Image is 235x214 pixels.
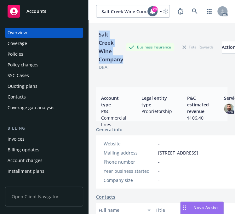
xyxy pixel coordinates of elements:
a: Coverage gap analysis [5,103,83,113]
div: Policy changes [8,60,38,70]
div: Mailing address [104,149,156,156]
a: Policies [5,49,83,59]
span: Accounts [26,9,46,14]
div: Website [104,140,156,147]
div: Billing [5,125,83,132]
span: $106.40 [187,115,209,121]
a: Contacts [96,194,115,200]
a: Search [188,5,201,18]
div: Overview [8,28,27,38]
a: Quoting plans [5,81,83,91]
div: Account charges [8,155,43,166]
div: Quoting plans [8,81,37,91]
div: Business Insurance [126,43,174,51]
span: Account type [101,95,126,108]
a: Policy changes [5,60,83,70]
div: Title [156,207,201,213]
span: [STREET_ADDRESS] [158,149,198,156]
div: Contacts [8,92,26,102]
a: Switch app [203,5,215,18]
a: Overview [5,28,83,38]
a: - [158,141,160,147]
a: Report a Bug [174,5,186,18]
span: - [158,159,160,165]
a: Start snowing [159,5,172,18]
span: General info [96,126,123,133]
div: 20 [152,6,158,12]
a: Billing updates [5,145,83,155]
button: Nova Assist [180,201,224,214]
div: Total Rewards [179,43,217,51]
span: - [158,177,160,183]
span: P&C - Commercial lines [101,108,126,128]
div: Invoices [8,134,25,144]
span: Legal entity type [141,95,172,108]
img: photo [224,104,234,114]
div: Coverage gap analysis [8,103,54,113]
div: Year business started [104,168,156,174]
div: Installment plans [8,166,44,176]
button: Salt Creek Wine Company [96,5,170,18]
a: Contacts [5,92,83,102]
span: - [158,168,160,174]
a: Installment plans [5,166,83,176]
a: Accounts [5,3,83,20]
div: DBA: - [99,64,110,70]
div: Policies [8,49,23,59]
div: Full name [99,207,144,213]
span: P&C estimated revenue [187,95,209,115]
div: Company size [104,177,156,183]
div: Phone number [104,159,156,165]
div: Coverage [8,38,27,48]
span: Nova Assist [193,205,218,210]
span: Open Client Navigator [5,187,83,206]
span: Salt Creek Wine Company [101,8,151,15]
a: SSC Cases [5,70,83,81]
a: Coverage [5,38,83,48]
div: Drag to move [181,202,188,214]
div: Billing updates [8,145,39,155]
div: SSC Cases [8,70,29,81]
a: Invoices [5,134,83,144]
div: Salt Creek Wine Company [96,31,126,64]
a: Account charges [5,155,83,166]
span: Proprietorship [141,108,172,115]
